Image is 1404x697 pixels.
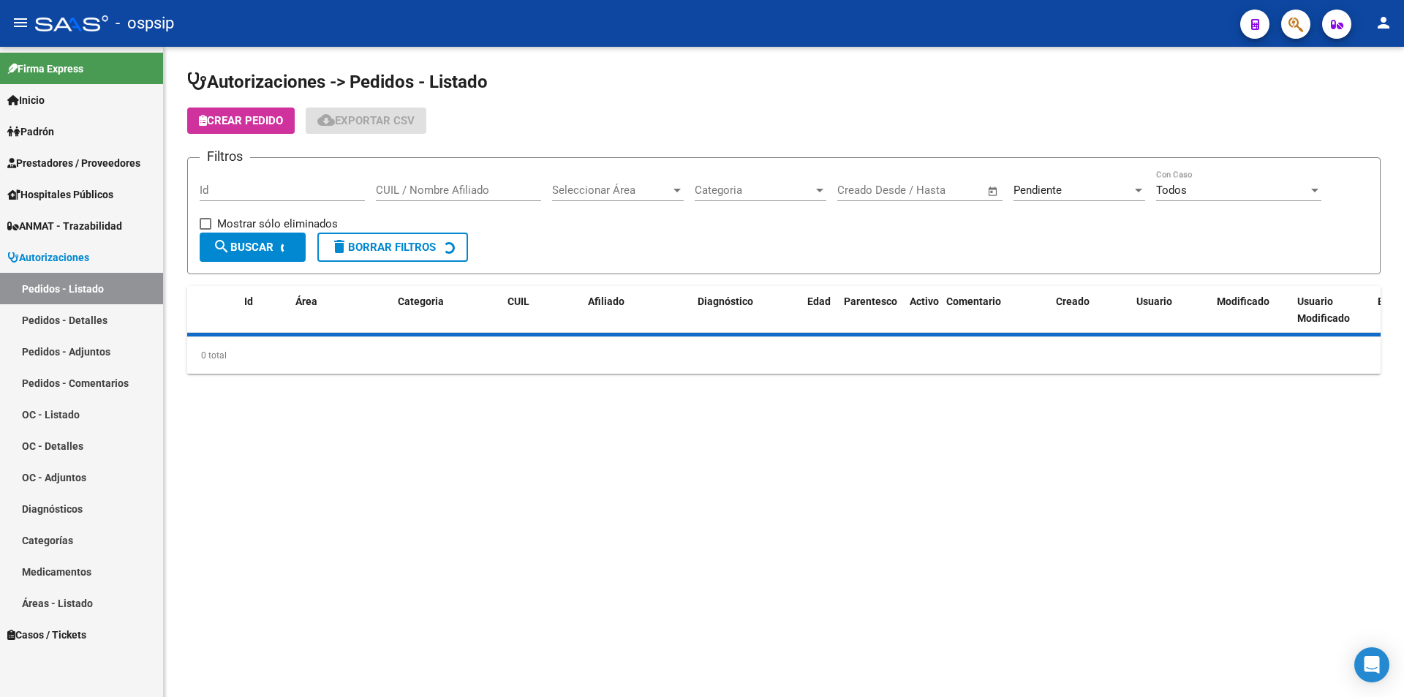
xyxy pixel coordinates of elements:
span: Padrón [7,124,54,140]
span: Modificado [1217,295,1269,307]
button: Borrar Filtros [317,233,468,262]
datatable-header-cell: Creado [1050,286,1131,334]
span: CUIL [507,295,529,307]
span: Parentesco [844,295,897,307]
span: Exportar CSV [317,114,415,127]
span: Crear Pedido [199,114,283,127]
span: Prestadores / Proveedores [7,155,140,171]
span: Borrar Filtros [331,241,436,254]
span: Pendiente [1014,184,1062,197]
span: Casos / Tickets [7,627,86,643]
datatable-header-cell: Usuario [1131,286,1211,334]
datatable-header-cell: Edad [801,286,838,334]
span: Hospitales Públicos [7,187,113,203]
div: 0 total [187,337,1381,374]
span: Usuario [1136,295,1172,307]
span: Categoria [398,295,444,307]
datatable-header-cell: Afiliado [582,286,692,334]
datatable-header-cell: Comentario [940,286,1050,334]
span: Autorizaciones -> Pedidos - Listado [187,72,488,92]
span: Área [295,295,317,307]
datatable-header-cell: Activo [904,286,940,334]
datatable-header-cell: Modificado [1211,286,1291,334]
span: Comentario [946,295,1001,307]
h3: Filtros [200,146,250,167]
button: Crear Pedido [187,108,295,134]
span: Edad [807,295,831,307]
span: ANMAT - Trazabilidad [7,218,122,234]
span: - ospsip [116,7,174,39]
mat-icon: delete [331,238,348,255]
span: Activo [910,295,939,307]
datatable-header-cell: CUIL [502,286,582,334]
datatable-header-cell: Diagnóstico [692,286,801,334]
span: Inicio [7,92,45,108]
mat-icon: menu [12,14,29,31]
datatable-header-cell: Área [290,286,392,334]
mat-icon: search [213,238,230,255]
span: Diagnóstico [698,295,753,307]
datatable-header-cell: Categoria [392,286,502,334]
span: Todos [1156,184,1187,197]
span: Buscar [213,241,273,254]
datatable-header-cell: Usuario Modificado [1291,286,1372,334]
span: Categoria [695,184,813,197]
span: Afiliado [588,295,624,307]
div: Open Intercom Messenger [1354,647,1389,682]
span: Seleccionar Área [552,184,671,197]
span: Id [244,295,253,307]
input: Fecha fin [910,184,981,197]
span: Autorizaciones [7,249,89,265]
mat-icon: cloud_download [317,111,335,129]
span: Creado [1056,295,1090,307]
span: Usuario Modificado [1297,295,1350,324]
input: Fecha inicio [837,184,897,197]
button: Open calendar [985,183,1002,200]
button: Exportar CSV [306,108,426,134]
span: Mostrar sólo eliminados [217,215,338,233]
span: Firma Express [7,61,83,77]
button: Buscar [200,233,306,262]
datatable-header-cell: Id [238,286,290,334]
mat-icon: person [1375,14,1392,31]
datatable-header-cell: Parentesco [838,286,904,334]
